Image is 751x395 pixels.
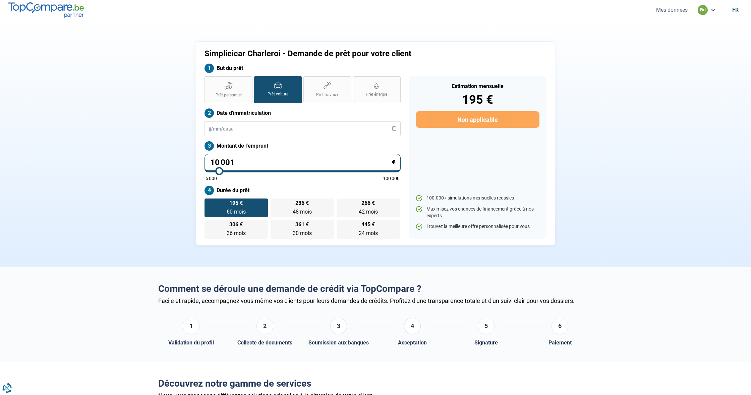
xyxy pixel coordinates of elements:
label: Montant de l'emprunt [205,141,401,151]
li: Maximisez vos chances de financement grâce à nos experts [416,206,539,219]
div: fr [732,7,739,13]
span: 236 € [295,201,309,206]
div: 6 [552,318,568,334]
h1: Simplicicar Charleroi - Demande de prêt pour votre client [205,49,459,59]
label: But du prêt [205,64,401,73]
span: € [392,159,395,165]
button: Non applicable [416,111,539,128]
h2: Comment se déroule une demande de crédit via TopCompare ? [158,283,593,295]
input: jj/mm/aaaa [205,121,401,136]
span: 100 000 [383,176,400,181]
span: 266 € [361,201,375,206]
div: Estimation mensuelle [416,84,539,89]
label: Durée du prêt [205,186,401,195]
div: 5 [478,318,495,334]
div: 1 [183,318,199,334]
span: 36 mois [227,230,246,236]
div: 2 [256,318,273,334]
div: Validation du profil [168,339,214,346]
li: 100.000+ simulations mensuelles réussies [416,195,539,202]
div: gd [698,5,708,15]
div: 3 [330,318,347,334]
div: Facile et rapide, accompagnez vous même vos clients pour leurs demandes de crédits. Profitez d'un... [158,297,593,304]
div: 4 [404,318,421,334]
li: Trouvez la meilleure offre personnalisée pour vous [416,223,539,230]
label: Date d'immatriculation [205,108,401,118]
span: 42 mois [359,209,378,215]
span: Prêt travaux [316,92,338,98]
span: 306 € [229,222,243,227]
span: Prêt voiture [268,91,288,97]
div: Soumission aux banques [308,339,369,346]
div: Paiement [548,339,572,346]
span: 24 mois [359,230,378,236]
h2: Découvrez notre gamme de services [158,378,593,389]
div: Signature [474,339,498,346]
span: 5 000 [206,176,217,181]
div: Acceptation [398,339,427,346]
span: 30 mois [293,230,312,236]
div: 195 € [416,94,539,106]
span: Prêt personnel [216,92,242,98]
button: Mes données [654,6,690,13]
span: 445 € [361,222,375,227]
span: 195 € [229,201,243,206]
span: 60 mois [227,209,246,215]
span: 48 mois [293,209,312,215]
img: TopCompare.be [8,2,84,17]
span: 361 € [295,222,309,227]
div: Collecte de documents [237,339,292,346]
span: Prêt énergie [366,92,387,97]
